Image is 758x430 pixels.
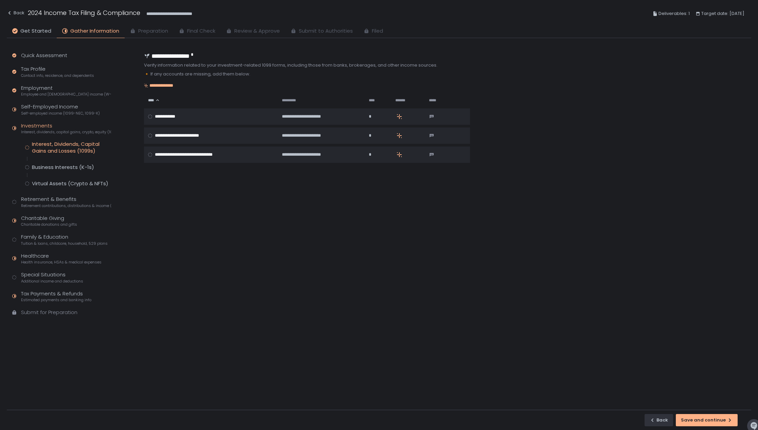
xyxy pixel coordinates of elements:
div: Special Situations [21,271,83,284]
div: Healthcare [21,252,102,265]
span: Target date: [DATE] [701,10,744,18]
span: Gather Information [70,27,119,35]
span: Health insurance, HSAs & medical expenses [21,260,102,265]
span: Deliverables: 1 [658,10,690,18]
span: Submit to Authorities [299,27,353,35]
div: Tax Payments & Refunds [21,290,91,303]
div: Back [650,417,668,423]
span: Employee and [DEMOGRAPHIC_DATA] income (W-2s) [21,92,111,97]
div: Charitable Giving [21,214,77,227]
div: Verify information related to your investment-related 1099 forms, including those from banks, bro... [144,62,470,68]
div: Submit for Preparation [21,309,77,316]
span: Review & Approve [234,27,280,35]
span: Preparation [138,27,168,35]
div: Virtual Assets (Crypto & NFTs) [32,180,108,187]
span: Filed [372,27,383,35]
div: Investments [21,122,111,135]
div: 🔸 If any accounts are missing, add them below. [144,71,470,77]
span: Charitable donations and gifts [21,222,77,227]
span: Interest, dividends, capital gains, crypto, equity (1099s, K-1s) [21,130,111,135]
div: Retirement & Benefits [21,195,111,208]
span: Self-employed income (1099-NEC, 1099-K) [21,111,100,116]
span: Retirement contributions, distributions & income (1099-R, 5498) [21,203,111,208]
div: Quick Assessment [21,52,67,59]
div: Tax Profile [21,65,94,78]
div: Family & Education [21,233,108,246]
div: Interest, Dividends, Capital Gains and Losses (1099s) [32,141,111,154]
div: Self-Employed Income [21,103,100,116]
h1: 2024 Income Tax Filing & Compliance [28,8,140,17]
div: Save and continue [681,417,733,423]
button: Save and continue [676,414,738,426]
button: Back [645,414,673,426]
span: Estimated payments and banking info [21,297,91,303]
span: Additional income and deductions [21,279,83,284]
div: Back [7,9,24,17]
span: Get Started [20,27,51,35]
div: Business Interests (K-1s) [32,164,94,171]
span: Tuition & loans, childcare, household, 529 plans [21,241,108,246]
span: Contact info, residence, and dependents [21,73,94,78]
div: Employment [21,84,111,97]
button: Back [7,8,24,19]
span: Final Check [187,27,215,35]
